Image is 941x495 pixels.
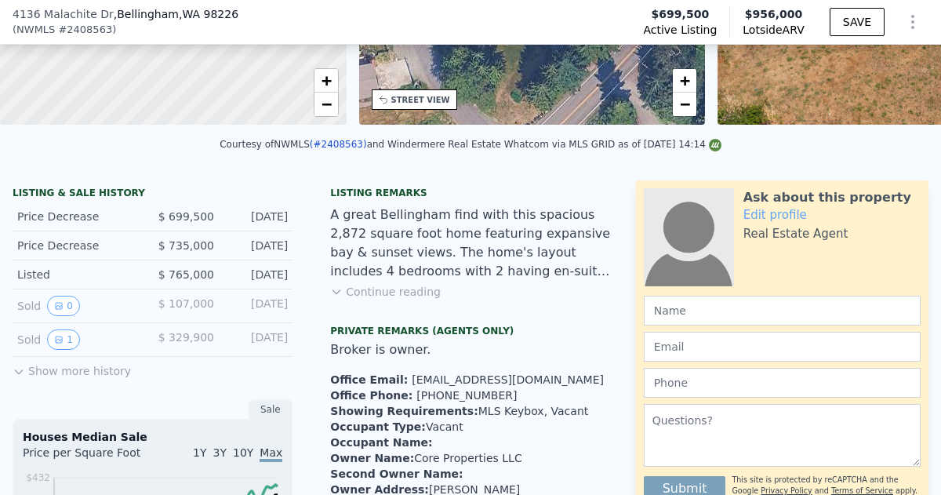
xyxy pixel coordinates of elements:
button: SAVE [830,8,885,36]
li: Core Properties LLC [330,450,610,466]
span: 4136 Malachite Dr [13,6,114,22]
span: Office Phone: [330,389,416,402]
span: $ 699,500 [158,210,214,223]
button: View historical data [47,296,80,316]
span: $ 107,000 [158,297,214,310]
div: Listed [17,267,140,282]
span: + [680,71,690,90]
a: Privacy Policy [761,486,812,495]
li: Vacant [330,419,610,435]
div: Sale [249,399,292,420]
span: # 2408563 [58,22,112,38]
div: ( ) [13,22,116,38]
button: Show Options [897,6,928,38]
div: Sold [17,296,140,316]
div: STREET VIEW [391,94,450,106]
div: Houses Median Sale [23,429,282,445]
span: , WA 98226 [179,8,238,20]
a: Edit profile [743,208,807,222]
li: [EMAIL_ADDRESS][DOMAIN_NAME] [330,372,610,388]
span: $956,000 [745,8,803,20]
div: Real Estate Agent [743,226,848,242]
span: Office Email: [330,373,412,386]
a: Zoom in [673,69,696,93]
input: Email [644,332,921,362]
span: 10Y [233,446,253,459]
strong: Occupant Name : [330,436,432,449]
strong: Owner Name : [330,452,414,464]
span: $ 765,000 [158,268,214,281]
button: Continue reading [330,284,441,300]
a: Zoom out [673,93,696,116]
input: Name [644,296,921,326]
div: Price Decrease [17,238,140,253]
a: (#2408563) [310,139,367,150]
input: Phone [644,368,921,398]
span: Lotside ARV [743,22,804,38]
a: Terms of Service [831,486,893,495]
span: + [321,71,331,90]
div: Price per Square Foot [23,445,153,470]
span: 1Y [193,446,206,459]
div: Ask about this property [743,188,911,207]
img: NWMLS Logo [709,139,721,151]
span: − [321,94,331,114]
button: Show more history [13,357,131,379]
tspan: $432 [26,472,50,483]
span: Active Listing [643,22,717,38]
button: View historical data [47,329,80,350]
div: [DATE] [227,267,288,282]
span: Max [260,446,282,462]
strong: Occupant Type : [330,420,426,433]
div: Listing remarks [330,187,610,199]
strong: Second Owner Name : [330,468,463,480]
div: Sold [17,329,140,350]
span: , Bellingham [114,6,238,22]
div: [DATE] [227,296,288,316]
div: [DATE] [227,329,288,350]
span: $ 329,900 [158,331,214,344]
a: Zoom out [314,93,338,116]
span: $ 735,000 [158,239,214,252]
div: Courtesy of NWMLS and Windermere Real Estate Whatcom via MLS GRID as of [DATE] 14:14 [220,139,721,150]
div: [DATE] [227,238,288,253]
div: Price Decrease [17,209,140,224]
a: Zoom in [314,69,338,93]
div: [DATE] [227,209,288,224]
div: Private Remarks (Agents Only) [330,325,610,340]
div: LISTING & SALE HISTORY [13,187,292,202]
span: $699,500 [652,6,710,22]
strong: Showing Requirements : [330,405,478,417]
span: Broker is owner. [330,342,431,357]
span: − [680,94,690,114]
span: 3Y [213,446,227,459]
span: NWMLS [16,22,55,38]
li: MLS Keybox, Vacant [330,403,610,419]
li: [PHONE_NUMBER] [330,388,610,403]
div: A great Bellingham find with this spacious 2,872 square foot home featuring expansive bay & sunse... [330,206,610,281]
